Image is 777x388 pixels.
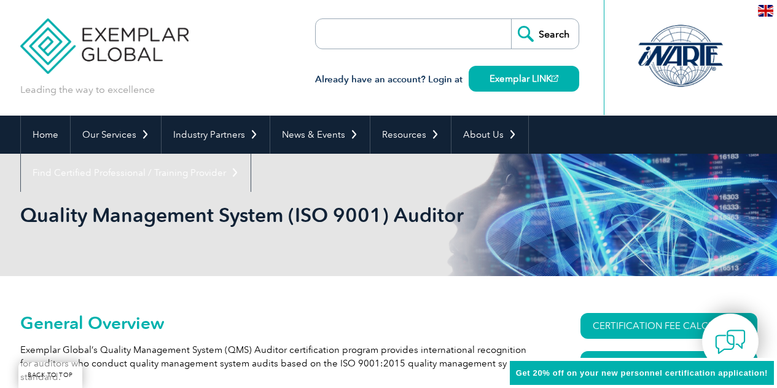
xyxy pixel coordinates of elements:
a: News & Events [270,116,370,154]
p: Exemplar Global’s Quality Management System (QMS) Auditor certification program provides internat... [20,343,536,384]
img: contact-chat.png [715,327,746,357]
a: Exemplar LINK [469,66,579,92]
img: open_square.png [552,75,558,82]
a: BACK TO TOP [18,362,82,388]
a: Our Services [71,116,161,154]
a: Resources [370,116,451,154]
a: Download Certification Requirements [580,351,757,388]
a: About Us [451,116,528,154]
input: Search [511,19,579,49]
h1: Quality Management System (ISO 9001) Auditor [20,203,492,227]
span: Get 20% off on your new personnel certification application! [516,368,768,378]
a: CERTIFICATION FEE CALCULATOR [580,313,757,339]
p: Leading the way to excellence [20,83,155,97]
h3: Already have an account? Login at [315,72,579,87]
a: Find Certified Professional / Training Provider [21,154,251,192]
a: Industry Partners [162,116,270,154]
img: en [758,5,773,17]
h2: General Overview [20,313,536,333]
a: Home [21,116,70,154]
